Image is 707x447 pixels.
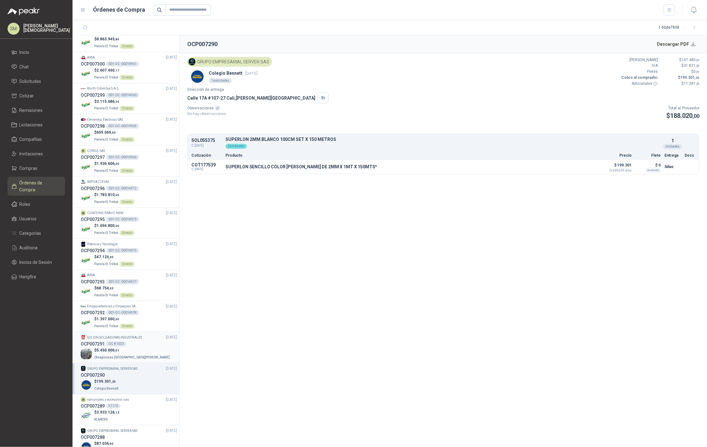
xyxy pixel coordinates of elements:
a: Cotizar [8,90,65,102]
a: Remisiones [8,104,65,116]
a: Chat [8,61,65,73]
p: valvuniples y accesorios sas [87,397,129,402]
div: 001-OC -00014966 [106,155,139,160]
span: ,00 [114,193,119,197]
span: C: [DATE] [191,143,222,148]
h3: OCP007288 [81,434,105,441]
div: 001-OC -00014965 [106,124,139,129]
span: Panela El Trébol [94,231,118,235]
img: Company Logo [81,255,92,266]
p: COT177539 [191,162,222,167]
p: GRUPO EMPRESARIAL SERVER SAS [87,428,137,433]
p: $ [94,409,119,415]
span: ,00 [109,255,114,259]
span: ,00 [114,224,119,228]
h3: OCP007289 [81,403,105,409]
span: ,00 [692,113,699,119]
div: 001-OC -00014977 [106,279,139,284]
div: 1 solicitudes [209,78,232,83]
p: $ [662,75,699,81]
span: [DATE] [166,304,177,310]
img: Company Logo [81,179,86,184]
img: Company Logo [81,162,92,173]
p: $ [94,67,135,73]
p: $ 0 [635,161,661,169]
img: Company Logo [81,224,92,235]
div: SM [8,23,20,35]
img: Company Logo [81,348,92,359]
span: [DATE] [166,428,177,434]
a: Categorías [8,227,65,239]
img: Company Logo [81,317,92,328]
span: 199.301 [680,75,699,80]
span: 1.936.606 [96,161,119,166]
a: CONFEIND BRAVO NBM[DATE] OCP007295001-OC -00014973Company Logo$1.094.800,00Panela El TrébolDirecto [81,210,177,236]
span: 3.933.126 [96,410,119,415]
a: Company LogoPotencia y Tecnología[DATE] OCP007294001-OC -00014975Company Logo$47.124,00Panela El ... [81,241,177,267]
p: SOLDIN SOLDADURAS INDUSTRIALES [87,335,142,340]
a: Company LogoElementos Eléctricos SAS[DATE] OCP007298001-OC -00014965Company Logo$659.069,60Panela... [81,117,177,142]
span: ,17 [114,69,119,72]
span: 68.754 [96,286,114,290]
p: $ [662,81,699,87]
div: GRUPO EMPRESARIAL SERVER SAS [187,57,272,67]
span: 167.480 [681,58,699,62]
img: Company Logo [81,335,86,340]
div: Directo [120,200,135,205]
span: 3.115.686 [96,99,119,104]
h3: OCP007299 [81,92,105,99]
img: Company Logo [81,100,92,111]
p: Total al Proveedor [666,105,699,111]
span: 87.036 [96,441,114,446]
div: Directo [120,230,135,235]
img: Company Logo [81,117,86,122]
span: Panela El Trébol [94,293,118,297]
span: ,00 [696,58,699,62]
span: Crédito 30 días [600,169,632,172]
span: ,20 [696,82,699,85]
p: $ [94,223,135,229]
p: $ [666,111,699,121]
p: Precio [600,154,632,157]
span: Panela El Trébol [94,107,118,110]
p: No hay observaciones [187,111,226,117]
span: ,56 [114,100,119,103]
img: Company Logo [81,380,92,391]
h3: OCP007292 [81,309,105,316]
span: Colegio Bennett [94,387,118,390]
p: IMPOACCEVAL [87,179,110,184]
img: Company Logo [190,69,205,84]
p: $ [662,63,699,69]
span: [DATE] [166,210,177,216]
p: $ [662,57,699,63]
div: Directo [120,168,135,173]
span: ,00 [114,162,119,165]
span: ,60 [109,442,114,445]
p: [PERSON_NAME] [620,57,658,63]
div: 1 - 50 de 7838 [658,23,699,33]
p: $ [94,192,135,198]
span: 5.450.000 [96,348,119,352]
h3: OCP007300 [81,61,105,67]
div: Directo [120,106,135,111]
p: SOL055375 [191,138,222,143]
a: Invitaciones [8,148,65,160]
span: Compañías [20,136,42,143]
span: [DATE] [166,241,177,247]
p: ARSA [87,55,95,60]
div: Unidades [663,144,682,149]
div: 001-OC -00014972 [106,186,139,191]
a: Compañías [8,133,65,145]
span: Panela El Trébol [94,324,118,328]
span: Hangfire [20,273,37,280]
span: Cotizar [20,92,34,99]
span: Remisiones [20,107,43,114]
a: RODAMASTER S.A.S.[DATE] OCP007301001-OC -00014962Company Logo$8.863.945,86Panela El TrébolDirecto [81,23,177,49]
p: SUPERLON 2MM BLANCO 100CM SET X 150 METROS [225,137,661,142]
a: Company LogoGRUPO EMPRESARIAL SERVER SAS[DATE] OCP007290Company Logo$199.301,20Colegio Bennett [81,366,177,392]
h3: OCP007293 [81,278,105,285]
a: Compras [8,162,65,174]
p: IVA [620,63,658,69]
img: Company Logo [81,86,86,91]
p: Calle 17A #107-27 Cali , [PERSON_NAME][GEOGRAPHIC_DATA] [187,95,315,102]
